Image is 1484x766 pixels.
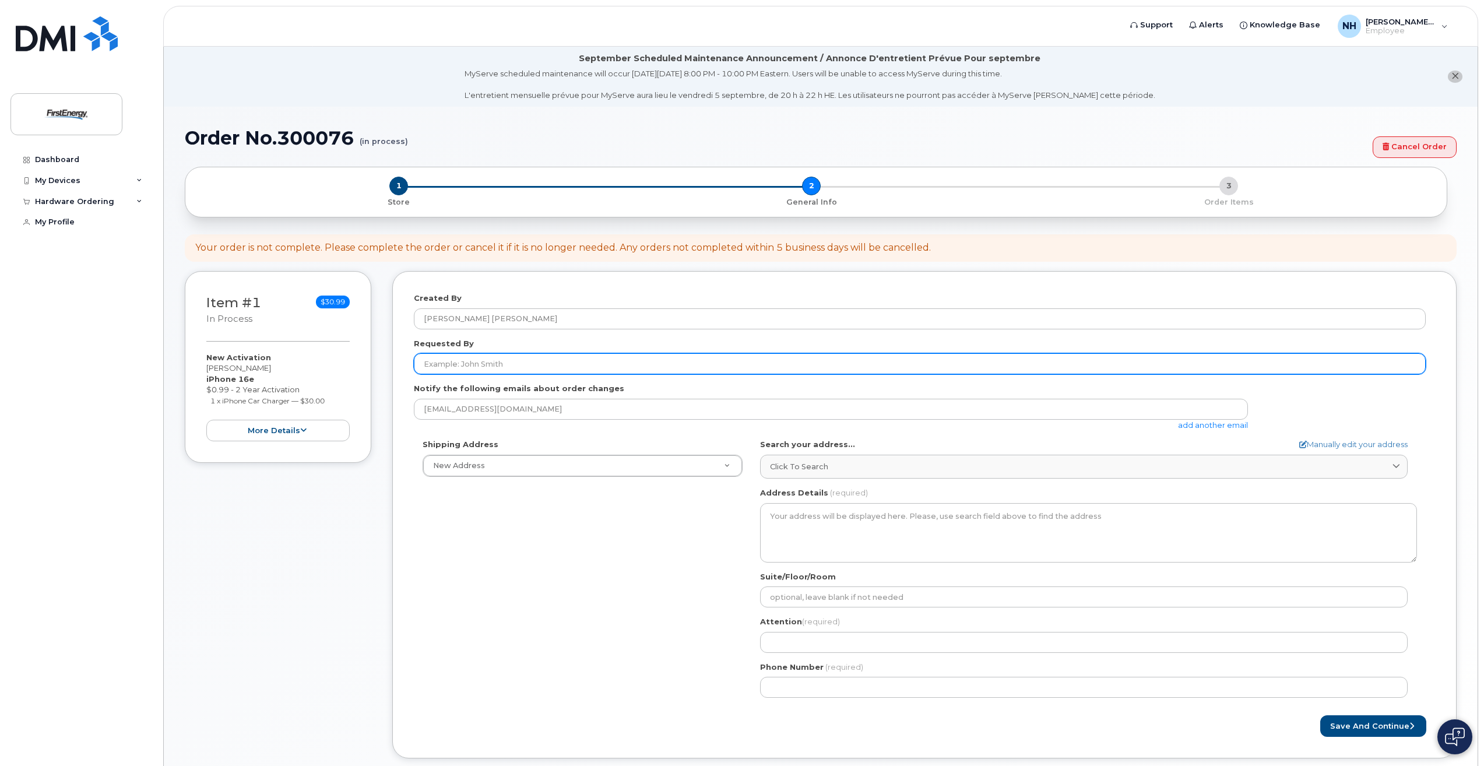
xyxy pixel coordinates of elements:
[760,487,828,498] label: Address Details
[423,439,498,450] label: Shipping Address
[414,399,1248,420] input: Example: john@appleseed.com
[465,68,1155,101] div: MyServe scheduled maintenance will occur [DATE][DATE] 8:00 PM - 10:00 PM Eastern. Users will be u...
[206,352,350,442] div: [PERSON_NAME] $0.99 - 2 Year Activation
[760,616,840,627] label: Attention
[414,383,624,394] label: Notify the following emails about order changes
[1299,439,1408,450] a: Manually edit your address
[195,241,931,255] div: Your order is not complete. Please complete the order or cancel it if it is no longer needed. Any...
[1373,136,1457,158] a: Cancel Order
[433,461,485,470] span: New Address
[414,338,474,349] label: Requested By
[1178,420,1248,430] a: add another email
[579,52,1040,65] div: September Scheduled Maintenance Announcement / Annonce D'entretient Prévue Pour septembre
[825,662,863,672] span: (required)
[360,128,408,146] small: (in process)
[770,461,828,472] span: Click to search
[316,296,350,308] span: $30.99
[423,455,742,476] a: New Address
[760,586,1408,607] input: optional, leave blank if not needed
[206,353,271,362] strong: New Activation
[195,195,603,208] a: 1 Store
[206,420,350,441] button: more details
[760,662,824,673] label: Phone Number
[206,296,261,325] h3: Item #1
[1445,728,1465,746] img: Open chat
[760,571,836,582] label: Suite/Floor/Room
[414,353,1426,374] input: Example: John Smith
[206,374,254,384] strong: iPhone 16e
[199,197,598,208] p: Store
[760,455,1408,479] a: Click to search
[760,439,855,450] label: Search your address...
[830,488,868,497] span: (required)
[802,617,840,626] span: (required)
[210,396,325,405] small: 1 x iPhone Car Charger — $30.00
[1448,71,1462,83] button: close notification
[1320,715,1426,737] button: Save and Continue
[206,314,252,324] small: in process
[414,293,462,304] label: Created By
[185,128,1367,148] h1: Order No.300076
[389,177,408,195] span: 1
